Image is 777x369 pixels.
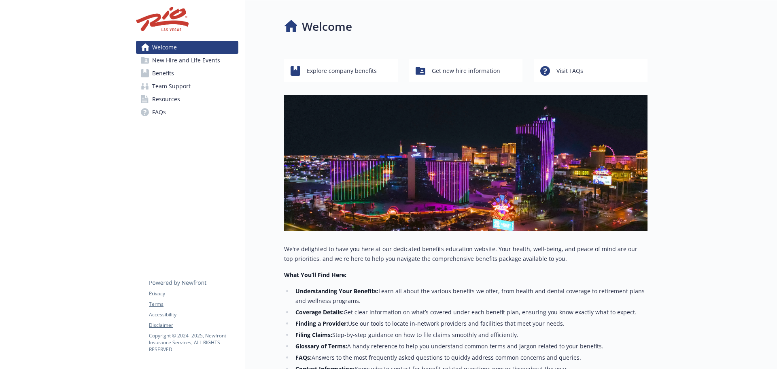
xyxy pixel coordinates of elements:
span: Resources [152,93,180,106]
span: Visit FAQs [556,63,583,79]
button: Visit FAQs [534,59,647,82]
span: Benefits [152,67,174,80]
a: New Hire and Life Events [136,54,238,67]
h1: Welcome [302,18,352,35]
li: Learn all about the various benefits we offer, from health and dental coverage to retirement plan... [293,286,647,306]
li: Answers to the most frequently asked questions to quickly address common concerns and queries. [293,353,647,363]
span: Get new hire information [432,63,500,79]
strong: Filing Claims: [295,331,332,339]
span: FAQs [152,106,166,119]
a: Privacy [149,290,238,297]
a: Accessibility [149,311,238,318]
li: A handy reference to help you understand common terms and jargon related to your benefits. [293,341,647,351]
span: Explore company benefits [307,63,377,79]
li: Get clear information on what’s covered under each benefit plan, ensuring you know exactly what t... [293,307,647,317]
strong: FAQs: [295,354,312,361]
span: Welcome [152,41,177,54]
p: Copyright © 2024 - 2025 , Newfront Insurance Services, ALL RIGHTS RESERVED [149,332,238,353]
strong: Understanding Your Benefits: [295,287,378,295]
li: Step-by-step guidance on how to file claims smoothly and efficiently. [293,330,647,340]
img: overview page banner [284,95,647,232]
strong: Coverage Details: [295,308,344,316]
a: Resources [136,93,238,106]
strong: Finding a Provider: [295,320,348,327]
span: New Hire and Life Events [152,54,220,67]
a: FAQs [136,106,238,119]
span: Team Support [152,80,191,93]
a: Disclaimer [149,322,238,329]
strong: What You’ll Find Here: [284,271,346,279]
a: Benefits [136,67,238,80]
a: Terms [149,301,238,308]
button: Get new hire information [409,59,523,82]
a: Team Support [136,80,238,93]
p: We're delighted to have you here at our dedicated benefits education website. Your health, well-b... [284,244,647,264]
button: Explore company benefits [284,59,398,82]
strong: Glossary of Terms: [295,342,347,350]
a: Welcome [136,41,238,54]
li: Use our tools to locate in-network providers and facilities that meet your needs. [293,319,647,328]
